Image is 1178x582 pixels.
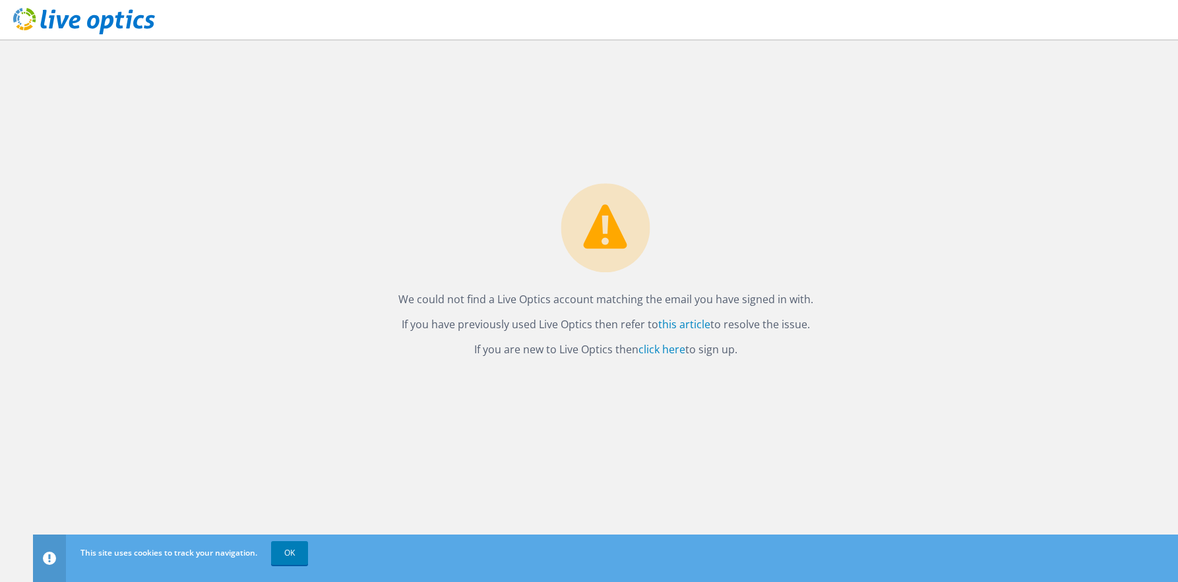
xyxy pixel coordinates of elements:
[658,318,710,332] a: this article
[398,341,813,359] p: If you are new to Live Optics then to sign up.
[398,291,813,309] p: We could not find a Live Optics account matching the email you have signed in with.
[638,343,685,357] a: click here
[271,541,308,565] a: OK
[398,316,813,334] p: If you have previously used Live Optics then refer to to resolve the issue.
[80,547,257,558] span: This site uses cookies to track your navigation.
